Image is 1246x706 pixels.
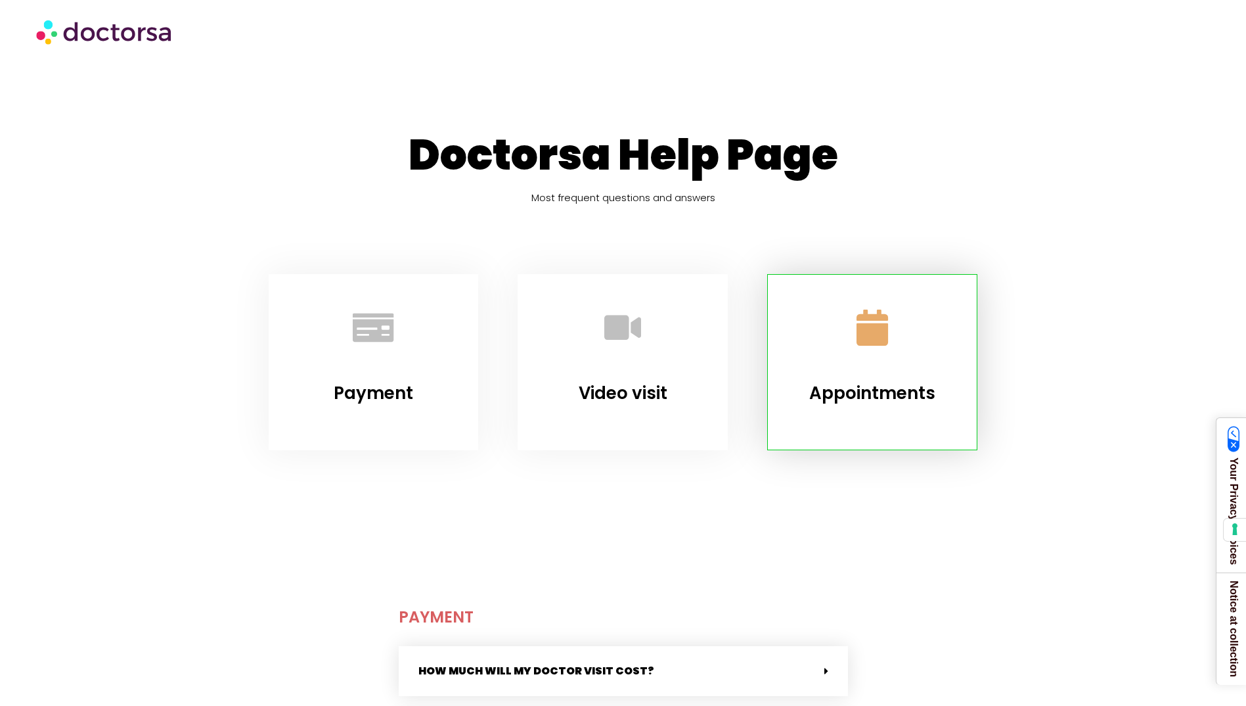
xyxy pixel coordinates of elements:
[399,646,848,696] div: How much will my doctor visit cost?
[399,601,848,633] h2: payment
[1224,519,1246,541] button: Your consent preferences for tracking technologies
[587,291,659,364] a: Video visit
[833,288,912,367] a: Appointments
[809,381,935,405] a: Appointments
[334,381,413,405] a: Payment
[1228,426,1240,452] img: California Consumer Privacy Act (CCPA) Opt-Out Icon
[249,187,998,208] h5: Most frequent questions and answers
[418,663,654,678] a: How much will my doctor visit cost?
[337,291,409,364] a: Payment
[249,129,998,181] h1: Doctorsa Help Page
[579,381,667,405] a: Video visit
